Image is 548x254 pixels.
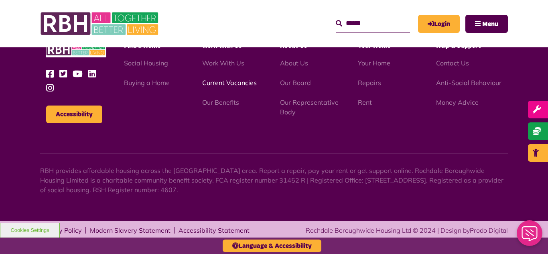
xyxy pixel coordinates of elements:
a: Modern Slavery Statement - open in a new tab [90,227,170,234]
div: Rochdale Boroughwide Housing Ltd © 2024 | Design by [306,226,508,235]
a: MyRBH [418,15,460,33]
a: Your Home [358,59,390,67]
iframe: Netcall Web Assistant for live chat [512,218,548,254]
a: Our Representative Body [280,98,339,116]
a: Privacy Policy [40,227,82,234]
button: Language & Accessibility [223,240,321,252]
a: Rent [358,98,372,106]
a: Work With Us [202,59,244,67]
input: Search [336,15,410,32]
a: Accessibility Statement [179,227,250,234]
button: Accessibility [46,106,102,123]
a: Buying a Home [124,79,170,87]
span: Menu [482,21,498,27]
a: Repairs [358,79,381,87]
a: Social Housing - open in a new tab [124,59,168,67]
a: Contact Us [436,59,469,67]
a: Money Advice [436,98,479,106]
a: Current Vacancies [202,79,257,87]
a: About Us [280,59,308,67]
a: Prodo Digital - open in a new tab [470,226,508,234]
a: Our Benefits [202,98,239,106]
a: Our Board [280,79,311,87]
button: Navigation [465,15,508,33]
img: RBH [40,8,160,39]
p: RBH provides affordable housing across the [GEOGRAPHIC_DATA] area. Report a repair, pay your rent... [40,166,508,195]
img: RBH [46,42,106,57]
a: Anti-Social Behaviour [436,79,501,87]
